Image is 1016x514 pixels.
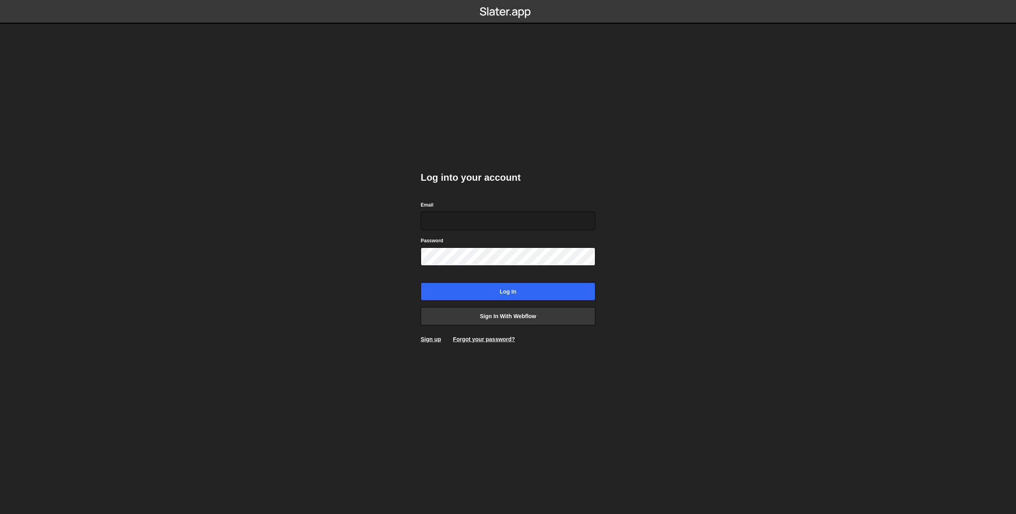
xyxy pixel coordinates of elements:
[453,336,515,342] a: Forgot your password?
[421,282,595,301] input: Log in
[421,307,595,325] a: Sign in with Webflow
[421,201,433,209] label: Email
[421,336,441,342] a: Sign up
[421,171,595,184] h2: Log into your account
[421,237,443,245] label: Password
